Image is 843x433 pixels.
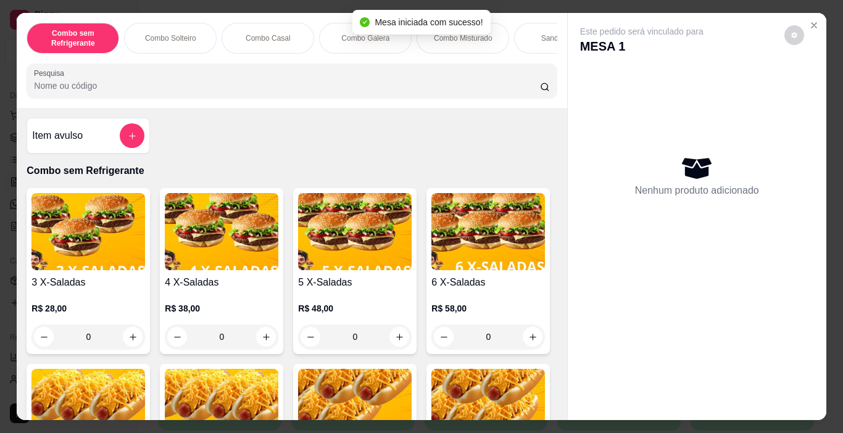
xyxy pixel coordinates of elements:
p: Combo Casal [246,33,291,43]
p: Combo Misturado [434,33,492,43]
h4: 5 X-Saladas [298,275,412,290]
p: Combo sem Refrigerante [27,163,557,178]
button: increase-product-quantity [523,327,542,347]
p: Sanduíches [541,33,580,43]
h4: Item avulso [32,128,83,143]
h4: 4 X-Saladas [165,275,278,290]
h4: 3 X-Saladas [31,275,145,290]
p: R$ 38,00 [165,302,278,315]
img: product-image [165,193,278,270]
label: Pesquisa [34,68,69,78]
input: Pesquisa [34,80,540,92]
button: Close [804,15,824,35]
h4: 6 X-Saladas [431,275,545,290]
img: product-image [31,193,145,270]
button: decrease-product-quantity [434,327,454,347]
button: decrease-product-quantity [34,327,54,347]
button: increase-product-quantity [256,327,276,347]
p: Combo Galera [341,33,389,43]
button: increase-product-quantity [389,327,409,347]
img: product-image [431,193,545,270]
button: add-separate-item [120,123,144,148]
span: Mesa iniciada com sucesso! [375,17,483,27]
button: decrease-product-quantity [167,327,187,347]
button: decrease-product-quantity [784,25,804,45]
button: increase-product-quantity [123,327,143,347]
p: Este pedido será vinculado para [580,25,704,38]
p: MESA 1 [580,38,704,55]
p: Combo sem Refrigerante [37,28,109,48]
p: R$ 58,00 [431,302,545,315]
img: product-image [298,193,412,270]
span: check-circle [360,17,370,27]
button: decrease-product-quantity [301,327,320,347]
p: R$ 48,00 [298,302,412,315]
p: Nenhum produto adicionado [635,183,759,198]
p: R$ 28,00 [31,302,145,315]
p: Combo Solteiro [145,33,196,43]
